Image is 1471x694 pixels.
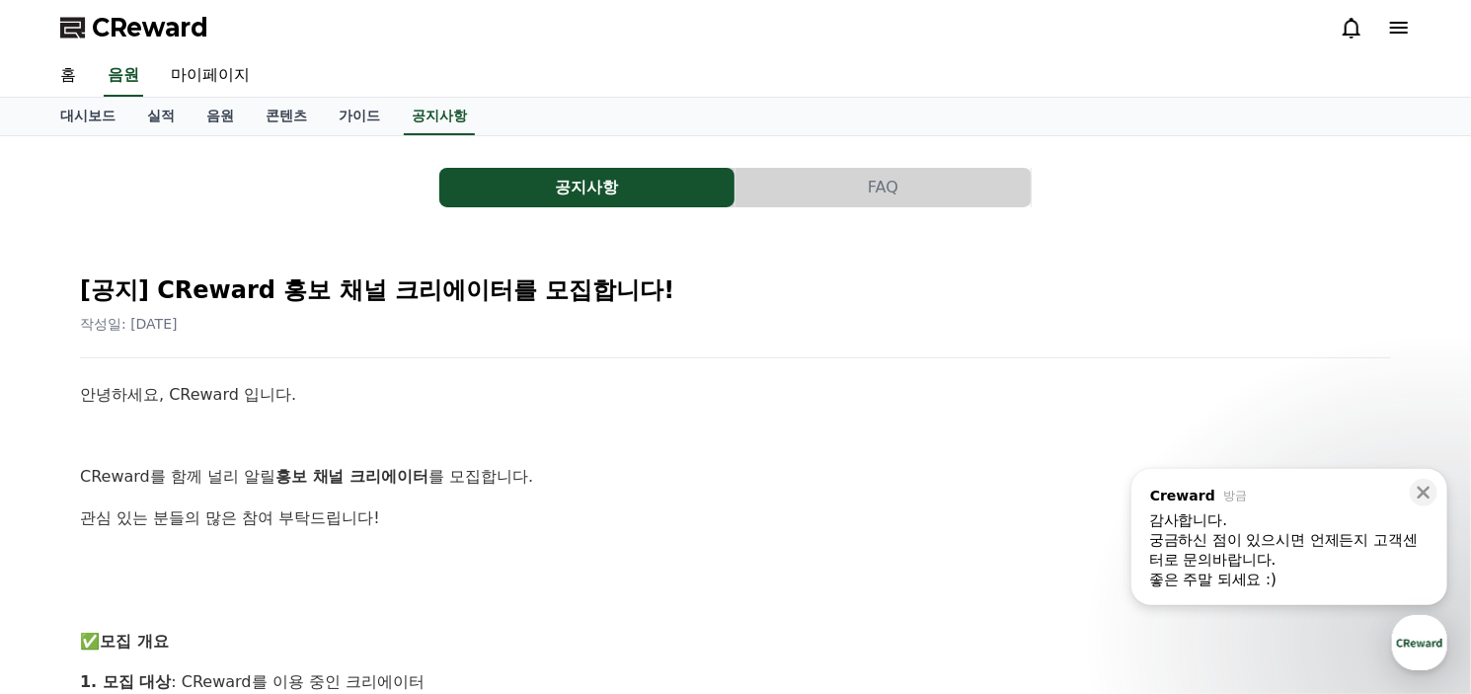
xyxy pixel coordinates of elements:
button: FAQ [735,168,1031,207]
div: Creward [81,209,145,227]
span: 홈 [62,560,74,576]
a: 대화 [130,530,255,579]
a: 음원 [104,55,143,97]
strong: 모집 개요 [100,632,169,651]
a: 콘텐츠 [250,98,323,135]
b: 채널톡 [170,390,202,403]
h2: [공지] CReward 홍보 채널 크리에이터를 모집합니다! [80,274,1391,306]
a: 실적 [131,98,191,135]
span: 몇 분 내 답변 받으실 수 있어요 [122,342,287,357]
span: 이용중 [170,390,235,403]
a: 설정 [255,530,379,579]
div: 감사합니다. 궁금하신 점이 있으시면 언제든지 고객센터로 문의바랍니다. 좋은 주말 되세요 :) [81,227,348,267]
div: 3분 전 [155,210,190,226]
span: 대화 [181,561,204,577]
h1: CReward [24,148,139,180]
button: 공지사항 [439,168,735,207]
p: CReward를 함께 널리 알릴 를 모집합니다. [80,464,1391,490]
span: 메시지를 입력하세요. [41,300,183,320]
p: 안녕하세요, CReward 입니다. [80,382,1391,408]
strong: 1. 모집 대상 [80,672,171,691]
span: 운영시간 보기 [259,159,340,177]
p: ✅ [80,629,1391,655]
strong: 홍보 채널 크리에이터 [275,467,428,486]
a: 홈 [44,55,92,97]
a: 가이드 [323,98,396,135]
a: CReward [60,12,208,43]
a: 대시보드 [44,98,131,135]
a: 채널톡이용중 [150,389,235,405]
a: FAQ [735,168,1032,207]
span: CReward [92,12,208,43]
a: 공지사항 [404,98,475,135]
a: 마이페이지 [155,55,266,97]
span: 작성일: [DATE] [80,316,178,332]
a: 메시지를 입력하세요. [28,286,357,334]
span: 설정 [305,560,329,576]
p: 관심 있는 분들의 많은 참여 부탁드립니다! [80,505,1391,531]
button: 운영시간 보기 [251,156,361,180]
a: Creward3분 전 감사합니다. 궁금하신 점이 있으시면 언제든지 고객센터로 문의바랍니다. 좋은 주말 되세요 :) [24,201,361,274]
a: 공지사항 [439,168,735,207]
a: 음원 [191,98,250,135]
a: 홈 [6,530,130,579]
